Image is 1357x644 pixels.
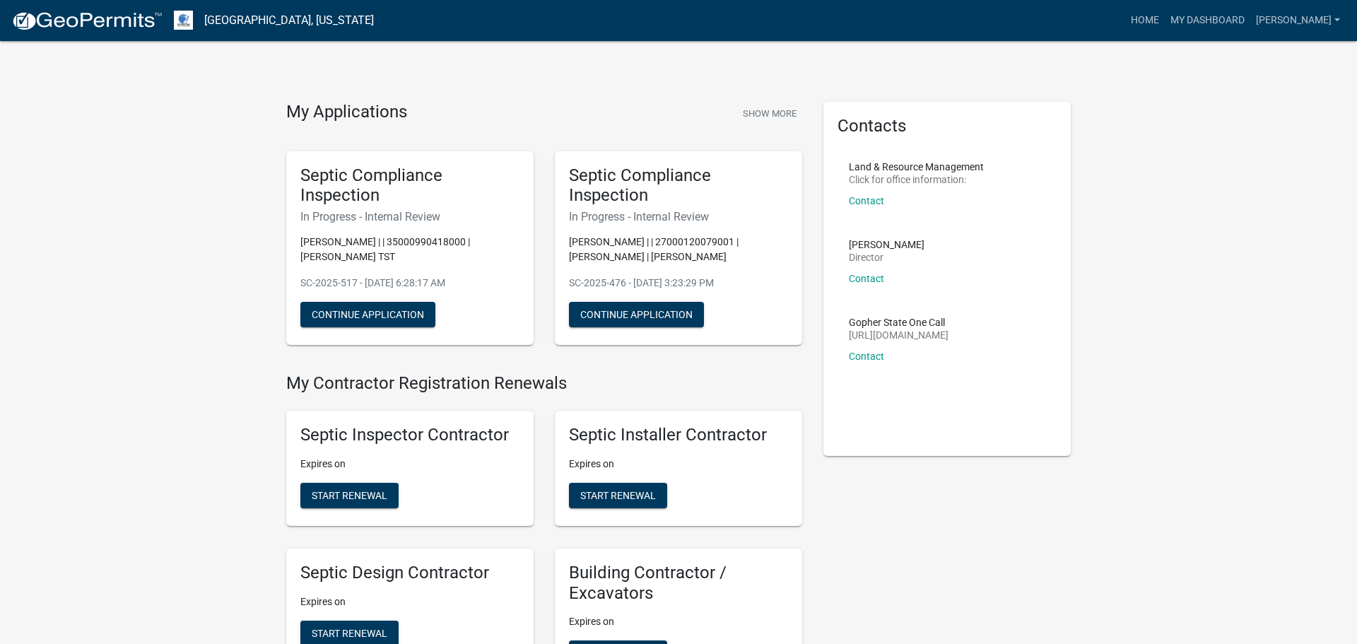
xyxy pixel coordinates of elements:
h5: Septic Installer Contractor [569,425,788,445]
span: Start Renewal [580,489,656,500]
a: Contact [849,273,884,284]
a: Contact [849,195,884,206]
p: [PERSON_NAME] | | 27000120079001 | [PERSON_NAME] | [PERSON_NAME] [569,235,788,264]
p: Director [849,252,924,262]
p: SC-2025-517 - [DATE] 6:28:17 AM [300,276,519,291]
p: [URL][DOMAIN_NAME] [849,330,948,340]
h6: In Progress - Internal Review [300,210,519,223]
a: [GEOGRAPHIC_DATA], [US_STATE] [204,8,374,33]
button: Start Renewal [569,483,667,508]
p: [PERSON_NAME] [849,240,924,250]
h5: Septic Inspector Contractor [300,425,519,445]
p: Expires on [300,595,519,609]
p: Click for office information: [849,175,984,185]
a: [PERSON_NAME] [1250,7,1346,34]
span: Start Renewal [312,627,387,638]
p: Gopher State One Call [849,317,948,327]
h5: Contacts [838,116,1057,136]
a: Home [1125,7,1165,34]
h6: In Progress - Internal Review [569,210,788,223]
h5: Septic Compliance Inspection [300,165,519,206]
a: Contact [849,351,884,362]
button: Start Renewal [300,483,399,508]
a: My Dashboard [1165,7,1250,34]
h5: Building Contractor / Excavators [569,563,788,604]
p: Expires on [569,614,788,629]
p: SC-2025-476 - [DATE] 3:23:29 PM [569,276,788,291]
button: Continue Application [300,302,435,327]
p: Expires on [569,457,788,472]
p: Expires on [300,457,519,472]
img: Otter Tail County, Minnesota [174,11,193,30]
p: Land & Resource Management [849,162,984,172]
button: Show More [737,102,802,125]
h4: My Applications [286,102,407,123]
p: [PERSON_NAME] | | 35000990418000 | [PERSON_NAME] TST [300,235,519,264]
h5: Septic Compliance Inspection [569,165,788,206]
h5: Septic Design Contractor [300,563,519,583]
h4: My Contractor Registration Renewals [286,373,802,394]
button: Continue Application [569,302,704,327]
span: Start Renewal [312,489,387,500]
